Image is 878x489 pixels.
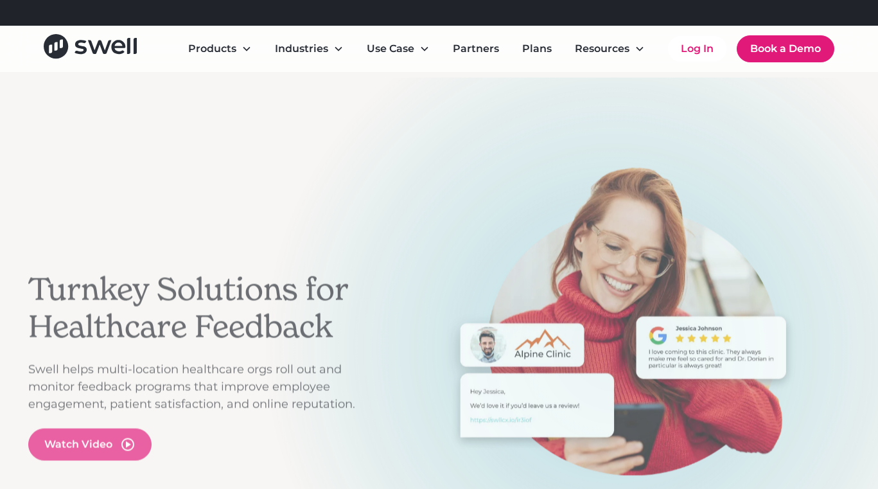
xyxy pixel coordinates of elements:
[44,436,112,452] div: Watch Video
[512,36,562,62] a: Plans
[737,35,834,62] a: Book a Demo
[28,360,375,413] p: Swell helps multi-location healthcare orgs roll out and monitor feedback programs that improve em...
[575,41,629,57] div: Resources
[178,36,262,62] div: Products
[28,271,375,345] h2: Turnkey Solutions for Healthcare Feedback
[28,428,152,460] a: open lightbox
[44,34,137,63] a: home
[356,36,440,62] div: Use Case
[668,36,726,62] a: Log In
[188,41,236,57] div: Products
[367,41,414,57] div: Use Case
[265,36,354,62] div: Industries
[275,41,328,57] div: Industries
[565,36,655,62] div: Resources
[443,36,509,62] a: Partners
